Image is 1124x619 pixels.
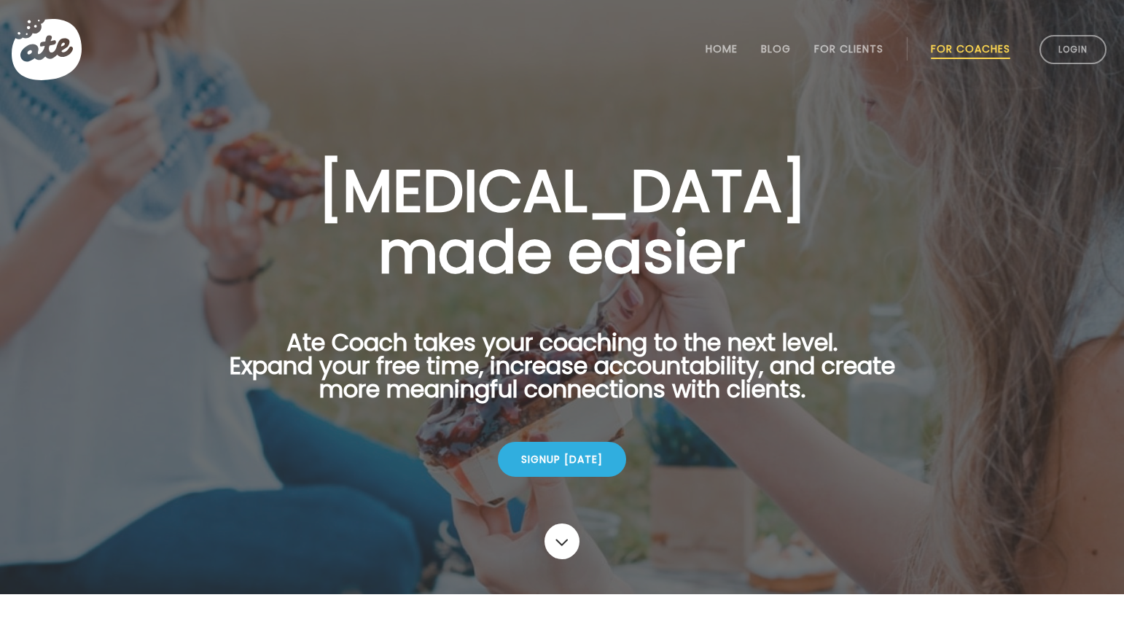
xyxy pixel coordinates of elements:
a: Home [706,43,738,55]
p: Ate Coach takes your coaching to the next level. Expand your free time, increase accountability, ... [206,331,918,418]
h1: [MEDICAL_DATA] made easier [206,160,918,283]
div: Signup [DATE] [498,442,626,477]
a: For Coaches [931,43,1010,55]
a: Login [1039,35,1107,64]
a: Blog [761,43,791,55]
a: For Clients [814,43,883,55]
